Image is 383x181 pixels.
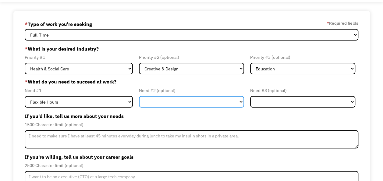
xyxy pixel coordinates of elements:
[139,54,244,61] div: Priority #2 (optional)
[25,54,133,61] div: Priority #1
[25,44,358,54] label: What is your desired industry?
[25,19,92,29] label: Type of work you're seeking
[139,87,244,94] div: Need #2 (optional)
[25,152,358,162] label: If you're willing, tell us about your career goals
[327,20,358,27] label: Required fields
[25,78,358,85] label: What do you need to succeed at work?
[250,54,355,61] div: Priority #3 (optional)
[250,87,355,94] div: Need #3 (optional)
[25,87,133,94] div: Need #1
[25,162,358,169] div: 2500 Character limit (optional)
[25,121,358,128] div: 1500 Character limit (optional)
[25,111,358,121] label: If you'd like, tell us more about your needs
